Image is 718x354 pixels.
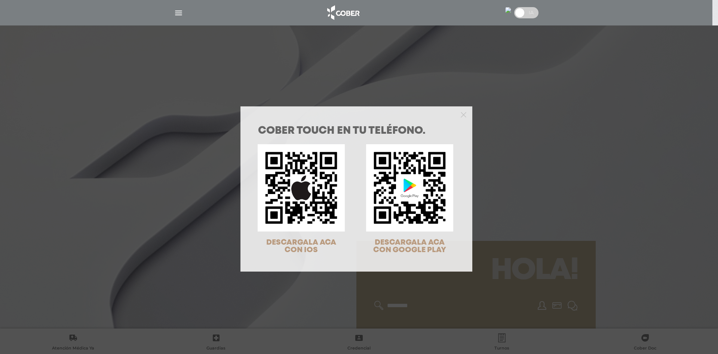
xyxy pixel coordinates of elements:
[266,239,336,254] span: DESCARGALA ACA CON IOS
[461,111,466,118] button: Close
[258,144,345,232] img: qr-code
[366,144,453,232] img: qr-code
[258,126,455,136] h1: COBER TOUCH en tu teléfono.
[373,239,446,254] span: DESCARGALA ACA CON GOOGLE PLAY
